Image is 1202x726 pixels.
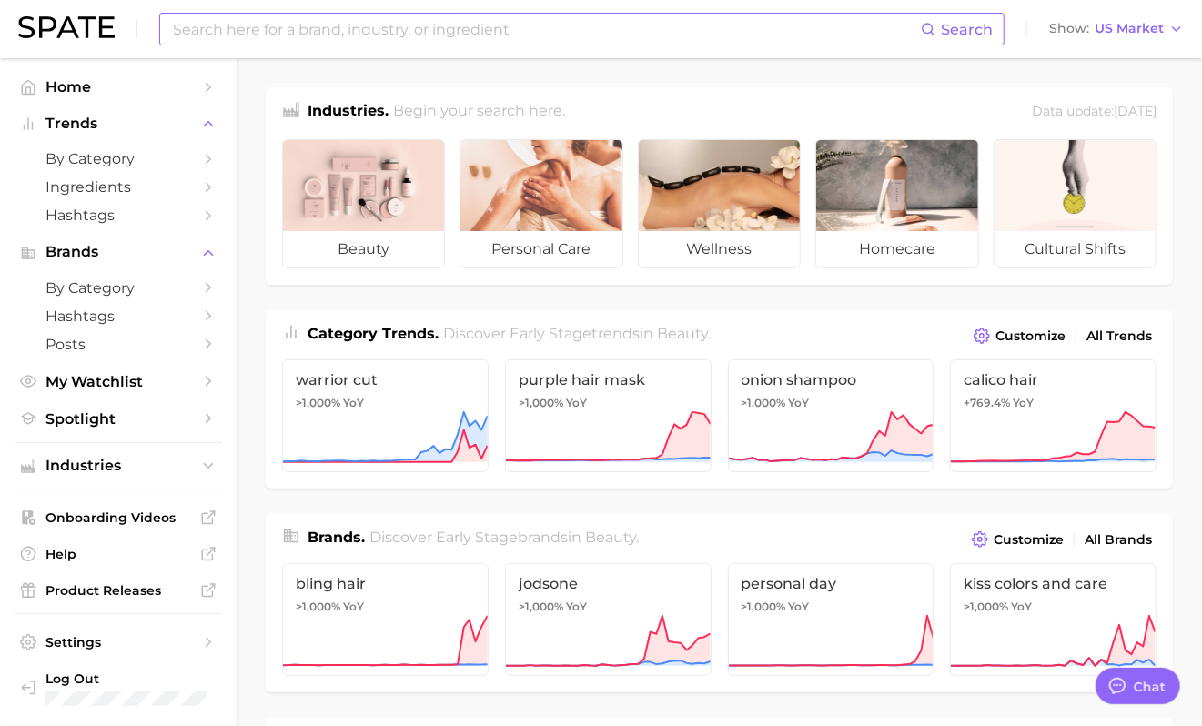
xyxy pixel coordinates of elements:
[566,396,587,410] span: YoY
[967,527,1068,552] button: Customize
[742,396,786,409] span: >1,000%
[45,671,240,687] span: Log Out
[370,529,640,546] span: Discover Early Stage brands in .
[45,150,191,167] span: by Category
[296,371,475,388] span: warrior cut
[15,201,222,229] a: Hashtags
[1045,17,1188,41] button: ShowUS Market
[1032,100,1157,125] div: Data update: [DATE]
[1011,600,1032,614] span: YoY
[1080,528,1157,552] a: All Brands
[460,231,621,267] span: personal care
[505,563,712,676] a: jodsone>1,000% YoY
[15,665,222,711] a: Log out. Currently logged in with e-mail robin.dove@paulaschoice.com.
[15,110,222,137] button: Trends
[15,452,222,479] button: Industries
[1095,24,1164,34] span: US Market
[45,308,191,325] span: Hashtags
[15,629,222,656] a: Settings
[394,100,566,125] h2: Begin your search here.
[815,139,978,268] a: homecare
[15,540,222,568] a: Help
[343,600,364,614] span: YoY
[15,368,222,396] a: My Watchlist
[296,575,475,592] span: bling hair
[964,396,1010,409] span: +769.4%
[519,371,698,388] span: purple hair mask
[964,575,1143,592] span: kiss colors and care
[789,600,810,614] span: YoY
[15,238,222,266] button: Brands
[566,600,587,614] span: YoY
[308,529,365,546] span: Brands .
[460,139,622,268] a: personal care
[816,231,977,267] span: homecare
[1082,324,1157,348] a: All Trends
[742,575,921,592] span: personal day
[995,328,1066,344] span: Customize
[282,359,489,472] a: warrior cut>1,000% YoY
[15,73,222,101] a: Home
[638,139,801,268] a: wellness
[519,396,563,409] span: >1,000%
[728,359,934,472] a: onion shampoo>1,000% YoY
[969,323,1070,348] button: Customize
[994,532,1064,548] span: Customize
[964,371,1143,388] span: calico hair
[296,600,340,613] span: >1,000%
[950,563,1157,676] a: kiss colors and care>1,000% YoY
[15,405,222,433] a: Spotlight
[343,396,364,410] span: YoY
[45,178,191,196] span: Ingredients
[45,546,191,562] span: Help
[171,14,921,45] input: Search here for a brand, industry, or ingredient
[45,116,191,132] span: Trends
[45,244,191,260] span: Brands
[519,600,563,613] span: >1,000%
[45,207,191,224] span: Hashtags
[1085,532,1152,548] span: All Brands
[639,231,800,267] span: wellness
[45,336,191,353] span: Posts
[742,600,786,613] span: >1,000%
[45,373,191,390] span: My Watchlist
[742,371,921,388] span: onion shampoo
[308,100,389,125] h1: Industries.
[964,600,1008,613] span: >1,000%
[15,173,222,201] a: Ingredients
[994,139,1157,268] a: cultural shifts
[15,302,222,330] a: Hashtags
[658,325,709,342] span: beauty
[296,396,340,409] span: >1,000%
[941,21,993,38] span: Search
[1086,328,1152,344] span: All Trends
[15,330,222,358] a: Posts
[505,359,712,472] a: purple hair mask>1,000% YoY
[586,529,637,546] span: beauty
[45,509,191,526] span: Onboarding Videos
[15,274,222,302] a: by Category
[995,231,1156,267] span: cultural shifts
[45,582,191,599] span: Product Releases
[45,279,191,297] span: by Category
[282,139,445,268] a: beauty
[1013,396,1034,410] span: YoY
[15,577,222,604] a: Product Releases
[283,231,444,267] span: beauty
[444,325,712,342] span: Discover Early Stage trends in .
[45,410,191,428] span: Spotlight
[15,145,222,173] a: by Category
[18,16,115,38] img: SPATE
[45,458,191,474] span: Industries
[15,504,222,531] a: Onboarding Videos
[45,78,191,96] span: Home
[728,563,934,676] a: personal day>1,000% YoY
[282,563,489,676] a: bling hair>1,000% YoY
[950,359,1157,472] a: calico hair+769.4% YoY
[789,396,810,410] span: YoY
[1049,24,1089,34] span: Show
[308,325,439,342] span: Category Trends .
[519,575,698,592] span: jodsone
[45,634,191,650] span: Settings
